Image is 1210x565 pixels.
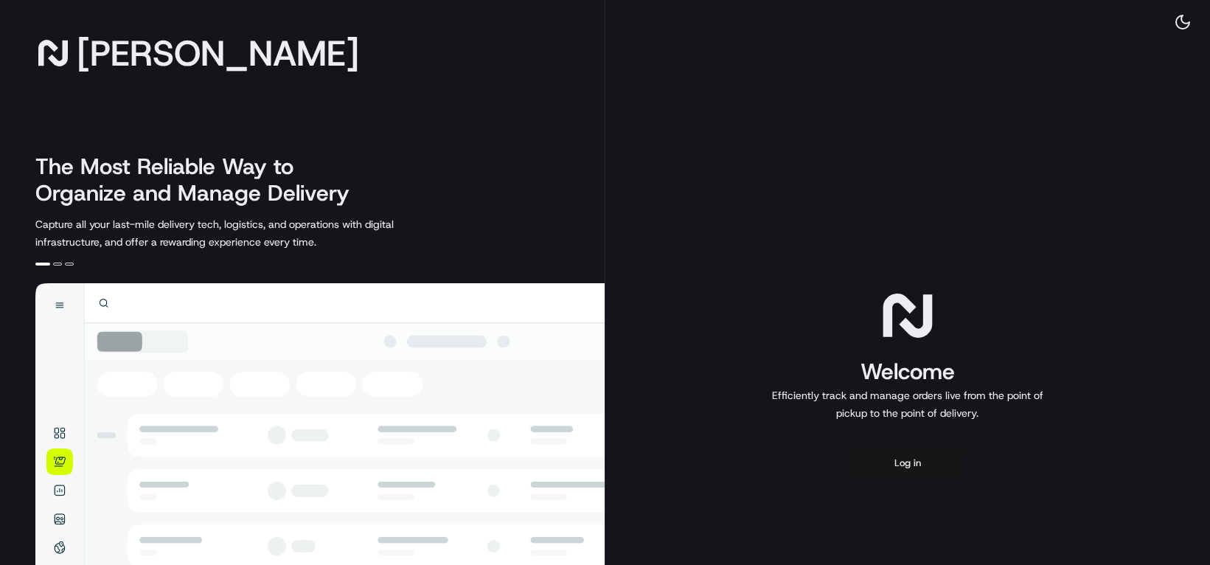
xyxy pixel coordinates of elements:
p: Capture all your last-mile delivery tech, logistics, and operations with digital infrastructure, ... [35,215,460,251]
button: Log in [849,446,967,481]
h1: Welcome [766,357,1049,387]
p: Efficiently track and manage orders live from the point of pickup to the point of delivery. [766,387,1049,422]
h2: The Most Reliable Way to Organize and Manage Delivery [35,153,366,207]
span: [PERSON_NAME] [77,38,359,68]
